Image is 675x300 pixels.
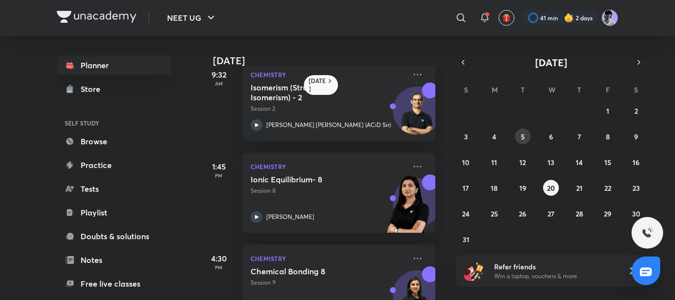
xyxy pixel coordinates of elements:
img: unacademy [381,174,435,243]
button: August 2, 2025 [628,103,644,119]
button: August 6, 2025 [543,129,559,144]
abbr: August 5, 2025 [521,132,525,141]
p: Chemistry [251,253,406,264]
abbr: August 13, 2025 [548,158,554,167]
span: [DATE] [535,56,567,69]
a: Tests [57,179,171,199]
img: streak [564,13,574,23]
abbr: August 27, 2025 [548,209,554,218]
p: [PERSON_NAME] [PERSON_NAME] (ACiD Sir) [266,121,391,129]
abbr: August 10, 2025 [462,158,469,167]
abbr: Thursday [577,85,581,94]
h4: [DATE] [213,55,445,67]
abbr: August 8, 2025 [606,132,610,141]
p: Chemistry [251,161,406,172]
button: August 10, 2025 [458,154,474,170]
abbr: August 14, 2025 [576,158,583,167]
abbr: Monday [492,85,498,94]
abbr: August 17, 2025 [463,183,469,193]
abbr: August 28, 2025 [576,209,583,218]
p: PM [199,172,239,178]
button: August 7, 2025 [571,129,587,144]
abbr: August 22, 2025 [604,183,611,193]
button: avatar [499,10,514,26]
h6: [DATE] [309,77,326,93]
img: henil patel [601,9,618,26]
button: August 16, 2025 [628,154,644,170]
p: Session 9 [251,278,406,287]
button: August 4, 2025 [486,129,502,144]
h5: 9:32 [199,69,239,81]
a: Playlist [57,203,171,222]
button: August 22, 2025 [600,180,616,196]
abbr: Sunday [464,85,468,94]
p: Win a laptop, vouchers & more [494,272,616,281]
h5: 1:45 [199,161,239,172]
abbr: Friday [606,85,610,94]
abbr: August 12, 2025 [519,158,526,167]
a: Company Logo [57,11,136,25]
abbr: August 9, 2025 [634,132,638,141]
button: August 31, 2025 [458,231,474,247]
h5: Ionic Equilibrium- 8 [251,174,374,184]
h5: Chemical Bonding 8 [251,266,374,276]
abbr: August 3, 2025 [464,132,468,141]
img: Avatar [393,92,441,139]
button: August 26, 2025 [515,206,531,221]
abbr: August 16, 2025 [633,158,639,167]
abbr: August 2, 2025 [634,106,638,116]
p: [PERSON_NAME] [266,213,314,221]
button: August 19, 2025 [515,180,531,196]
button: August 30, 2025 [628,206,644,221]
button: August 5, 2025 [515,129,531,144]
abbr: August 18, 2025 [491,183,498,193]
a: Notes [57,250,171,270]
h6: Refer friends [494,261,616,272]
button: August 24, 2025 [458,206,474,221]
p: PM [199,264,239,270]
h5: Isomerism (Structural Isomerism) - 2 [251,83,374,102]
button: August 18, 2025 [486,180,502,196]
abbr: August 31, 2025 [463,235,469,244]
button: August 12, 2025 [515,154,531,170]
p: Session 8 [251,186,406,195]
h5: 4:30 [199,253,239,264]
p: Session 2 [251,104,406,113]
button: August 11, 2025 [486,154,502,170]
button: August 8, 2025 [600,129,616,144]
abbr: August 19, 2025 [519,183,526,193]
abbr: August 26, 2025 [519,209,526,218]
a: Planner [57,55,171,75]
abbr: August 6, 2025 [549,132,553,141]
button: August 29, 2025 [600,206,616,221]
img: avatar [502,13,511,22]
a: Doubts & solutions [57,226,171,246]
abbr: August 23, 2025 [633,183,640,193]
a: Practice [57,155,171,175]
div: Store [81,83,106,95]
button: August 1, 2025 [600,103,616,119]
p: Chemistry [251,69,406,81]
button: August 15, 2025 [600,154,616,170]
a: Store [57,79,171,99]
button: NEET UG [161,8,223,28]
img: Company Logo [57,11,136,23]
button: August 27, 2025 [543,206,559,221]
button: August 21, 2025 [571,180,587,196]
abbr: August 25, 2025 [491,209,498,218]
abbr: Tuesday [521,85,525,94]
button: August 13, 2025 [543,154,559,170]
h6: SELF STUDY [57,115,171,131]
p: AM [199,81,239,86]
abbr: August 1, 2025 [606,106,609,116]
a: Free live classes [57,274,171,294]
a: Browse [57,131,171,151]
img: ttu [641,227,653,239]
button: August 17, 2025 [458,180,474,196]
button: August 25, 2025 [486,206,502,221]
abbr: Wednesday [548,85,555,94]
button: August 20, 2025 [543,180,559,196]
abbr: Saturday [634,85,638,94]
abbr: August 24, 2025 [462,209,469,218]
abbr: August 4, 2025 [492,132,496,141]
